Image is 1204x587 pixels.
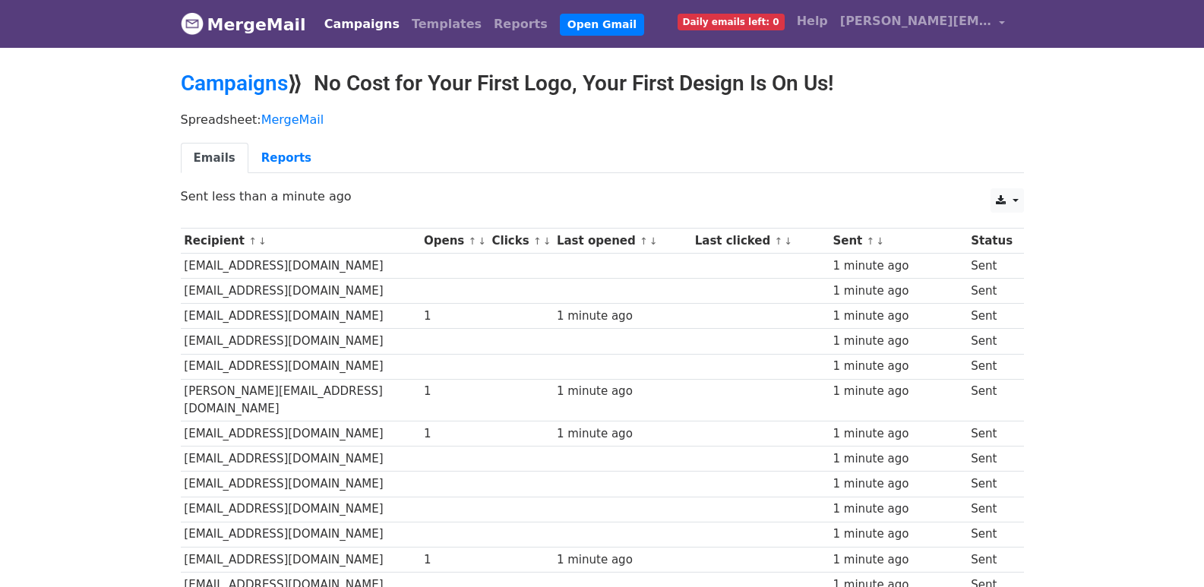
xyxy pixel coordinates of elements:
[181,522,421,547] td: [EMAIL_ADDRESS][DOMAIN_NAME]
[181,379,421,421] td: [PERSON_NAME][EMAIL_ADDRESS][DOMAIN_NAME]
[834,6,1012,42] a: [PERSON_NAME][EMAIL_ADDRESS][DOMAIN_NAME]
[557,383,687,400] div: 1 minute ago
[181,112,1024,128] p: Spreadsheet:
[181,71,1024,96] h2: ⟫ No Cost for Your First Logo, Your First Design Is On Us!
[543,235,551,247] a: ↓
[967,447,1016,472] td: Sent
[258,235,267,247] a: ↓
[840,12,992,30] span: [PERSON_NAME][EMAIL_ADDRESS][DOMAIN_NAME]
[557,308,687,325] div: 1 minute ago
[560,14,644,36] a: Open Gmail
[181,279,421,304] td: [EMAIL_ADDRESS][DOMAIN_NAME]
[967,497,1016,522] td: Sent
[488,9,554,39] a: Reports
[248,143,324,174] a: Reports
[967,547,1016,572] td: Sent
[967,522,1016,547] td: Sent
[181,229,421,254] th: Recipient
[967,329,1016,354] td: Sent
[181,421,421,447] td: [EMAIL_ADDRESS][DOMAIN_NAME]
[833,425,963,443] div: 1 minute ago
[967,354,1016,379] td: Sent
[181,12,204,35] img: MergeMail logo
[791,6,834,36] a: Help
[640,235,648,247] a: ↑
[248,235,257,247] a: ↑
[691,229,830,254] th: Last clicked
[967,254,1016,279] td: Sent
[775,235,783,247] a: ↑
[833,383,963,400] div: 1 minute ago
[833,358,963,375] div: 1 minute ago
[967,421,1016,447] td: Sent
[533,235,542,247] a: ↑
[833,525,963,543] div: 1 minute ago
[967,229,1016,254] th: Status
[424,425,485,443] div: 1
[420,229,488,254] th: Opens
[478,235,486,247] a: ↓
[318,9,406,39] a: Campaigns
[553,229,691,254] th: Last opened
[833,450,963,468] div: 1 minute ago
[181,188,1024,204] p: Sent less than a minute ago
[261,112,324,127] a: MergeMail
[833,308,963,325] div: 1 minute ago
[181,472,421,497] td: [EMAIL_ADDRESS][DOMAIN_NAME]
[833,282,963,300] div: 1 minute ago
[833,333,963,350] div: 1 minute ago
[469,235,477,247] a: ↑
[181,143,248,174] a: Emails
[967,472,1016,497] td: Sent
[557,551,687,569] div: 1 minute ago
[876,235,884,247] a: ↓
[424,383,485,400] div: 1
[181,497,421,522] td: [EMAIL_ADDRESS][DOMAIN_NAME]
[181,254,421,279] td: [EMAIL_ADDRESS][DOMAIN_NAME]
[833,475,963,493] div: 1 minute ago
[181,71,288,96] a: Campaigns
[181,329,421,354] td: [EMAIL_ADDRESS][DOMAIN_NAME]
[649,235,658,247] a: ↓
[424,308,485,325] div: 1
[181,8,306,40] a: MergeMail
[181,304,421,329] td: [EMAIL_ADDRESS][DOMAIN_NAME]
[967,379,1016,421] td: Sent
[424,551,485,569] div: 1
[181,547,421,572] td: [EMAIL_ADDRESS][DOMAIN_NAME]
[967,304,1016,329] td: Sent
[833,551,963,569] div: 1 minute ago
[833,500,963,518] div: 1 minute ago
[406,9,488,39] a: Templates
[181,447,421,472] td: [EMAIL_ADDRESS][DOMAIN_NAME]
[867,235,875,247] a: ↑
[967,279,1016,304] td: Sent
[830,229,968,254] th: Sent
[488,229,553,254] th: Clicks
[784,235,792,247] a: ↓
[557,425,687,443] div: 1 minute ago
[672,6,791,36] a: Daily emails left: 0
[181,354,421,379] td: [EMAIL_ADDRESS][DOMAIN_NAME]
[833,257,963,275] div: 1 minute ago
[678,14,785,30] span: Daily emails left: 0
